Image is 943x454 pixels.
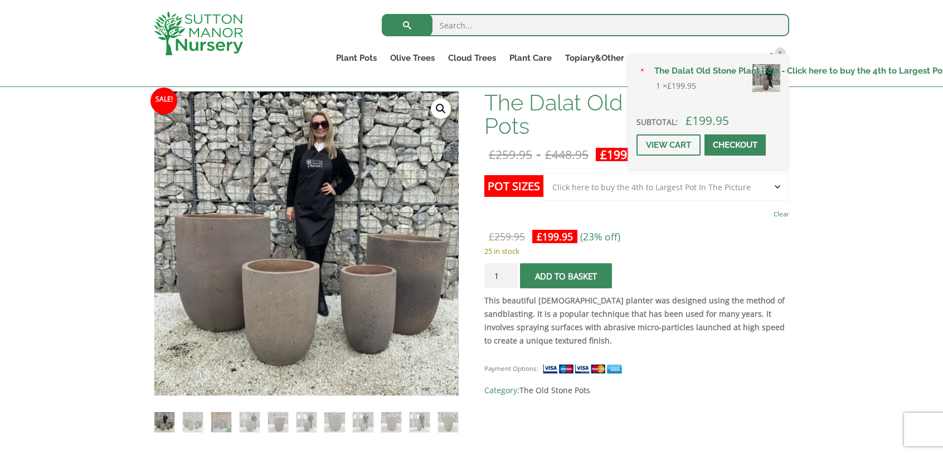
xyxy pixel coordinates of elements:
[211,412,231,432] img: The Dalat Old Stone Plant Pots - Image 3
[484,364,538,373] small: Payment Options:
[636,117,678,127] strong: Subtotal:
[686,113,692,128] span: £
[154,412,174,432] img: The Dalat Old Stone Plant Pots
[489,147,495,162] span: £
[240,412,260,432] img: The Dalat Old Stone Plant Pots - Image 4
[558,50,631,66] a: Topiary&Other
[648,62,780,79] a: The Dalat Old Stone Plant Pots - Click here to buy the 4th to Largest Pot In The Picture
[503,50,558,66] a: Plant Care
[775,47,786,59] span: 1
[636,65,649,78] a: Remove The Dalat Old Stone Plant Pots - Click here to buy the 4th to Largest Pot In The Picture f...
[489,230,494,243] span: £
[667,80,672,91] span: £
[441,50,503,66] a: Cloud Trees
[183,412,203,432] img: The Dalat Old Stone Plant Pots - Image 2
[542,363,626,375] img: payment supported
[324,412,344,432] img: The Dalat Old Stone Plant Pots - Image 7
[580,230,620,243] span: (23% off)
[381,412,401,432] img: The Dalat Old Stone Plant Pots - Image 9
[382,14,789,36] input: Search...
[600,147,607,162] span: £
[761,50,789,66] a: 1
[537,230,573,243] bdi: 199.95
[484,295,785,346] strong: This beautiful [DEMOGRAPHIC_DATA] planter was designed using the method of sandblasting. It is a ...
[545,147,552,162] span: £
[484,148,593,161] del: -
[600,147,644,162] bdi: 199.95
[410,412,430,432] img: The Dalat Old Stone Plant Pots - Image 10
[545,147,589,162] bdi: 448.95
[520,263,612,288] button: Add to basket
[484,91,789,138] h1: The Dalat Old Stone Plant Pots
[383,50,441,66] a: Olive Trees
[484,384,789,397] span: Category:
[268,412,288,432] img: The Dalat Old Stone Plant Pots - Image 5
[438,412,458,432] img: The Dalat Old Stone Plant Pots - Image 11
[704,134,766,156] a: Checkout
[669,50,716,66] a: Delivery
[596,148,704,161] ins: -
[774,206,789,222] a: Clear options
[656,79,696,93] span: 1 ×
[716,50,761,66] a: Contact
[484,263,518,288] input: Product quantity
[519,385,590,395] a: The Old Stone Pots
[667,80,696,91] bdi: 199.95
[484,175,543,197] label: Pot Sizes
[752,64,780,92] img: The Dalat Old Stone Plant Pots - Click here to buy the 4th to Largest Pot In The Picture
[686,113,729,128] bdi: 199.95
[150,88,177,114] span: Sale!
[537,230,542,243] span: £
[296,412,317,432] img: The Dalat Old Stone Plant Pots - Image 6
[631,50,669,66] a: About
[636,134,701,156] a: View cart
[431,99,451,119] a: View full-screen image gallery
[154,11,243,55] img: logo
[489,230,525,243] bdi: 259.95
[329,50,383,66] a: Plant Pots
[489,147,532,162] bdi: 259.95
[484,244,789,258] p: 25 in stock
[353,412,373,432] img: The Dalat Old Stone Plant Pots - Image 8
